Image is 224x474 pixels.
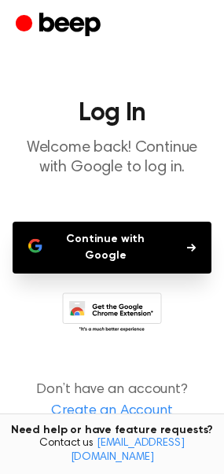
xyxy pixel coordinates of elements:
[13,222,211,274] button: Continue with Google
[16,401,208,422] a: Create an Account
[13,101,211,126] h1: Log In
[9,437,215,465] span: Contact us
[13,380,211,422] p: Don’t have an account?
[71,438,185,463] a: [EMAIL_ADDRESS][DOMAIN_NAME]
[13,138,211,178] p: Welcome back! Continue with Google to log in.
[16,10,105,41] a: Beep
